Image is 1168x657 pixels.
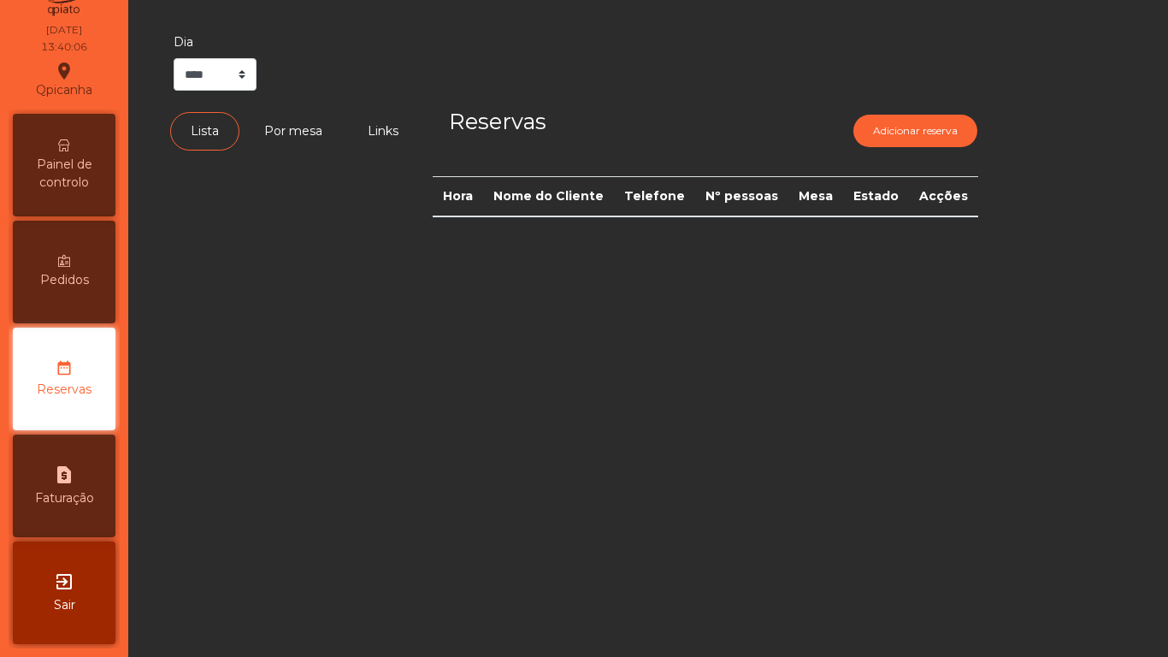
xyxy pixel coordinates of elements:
th: Telefone [614,176,695,216]
a: Links [347,112,419,151]
h3: Reservas [449,106,701,137]
th: Acções [909,176,978,216]
span: Painel de controlo [17,156,111,192]
i: date_range [56,359,73,376]
div: [DATE] [46,22,82,38]
th: Nome do Cliente [483,176,614,216]
div: Qpicanha [36,58,92,101]
a: Por mesa [244,112,343,151]
span: Pedidos [40,271,89,289]
th: Estado [843,176,909,216]
i: location_on [54,61,74,81]
span: Faturação [35,489,94,507]
span: Reservas [37,381,91,399]
a: Lista [170,112,239,151]
label: Dia [174,33,193,51]
i: exit_to_app [54,571,74,592]
th: Mesa [788,176,843,216]
th: Hora [433,176,483,216]
i: request_page [54,465,74,485]
th: Nº pessoas [695,176,788,216]
span: Sair [54,596,75,614]
button: Adicionar reserva [853,115,977,147]
div: 13:40:06 [41,39,87,55]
